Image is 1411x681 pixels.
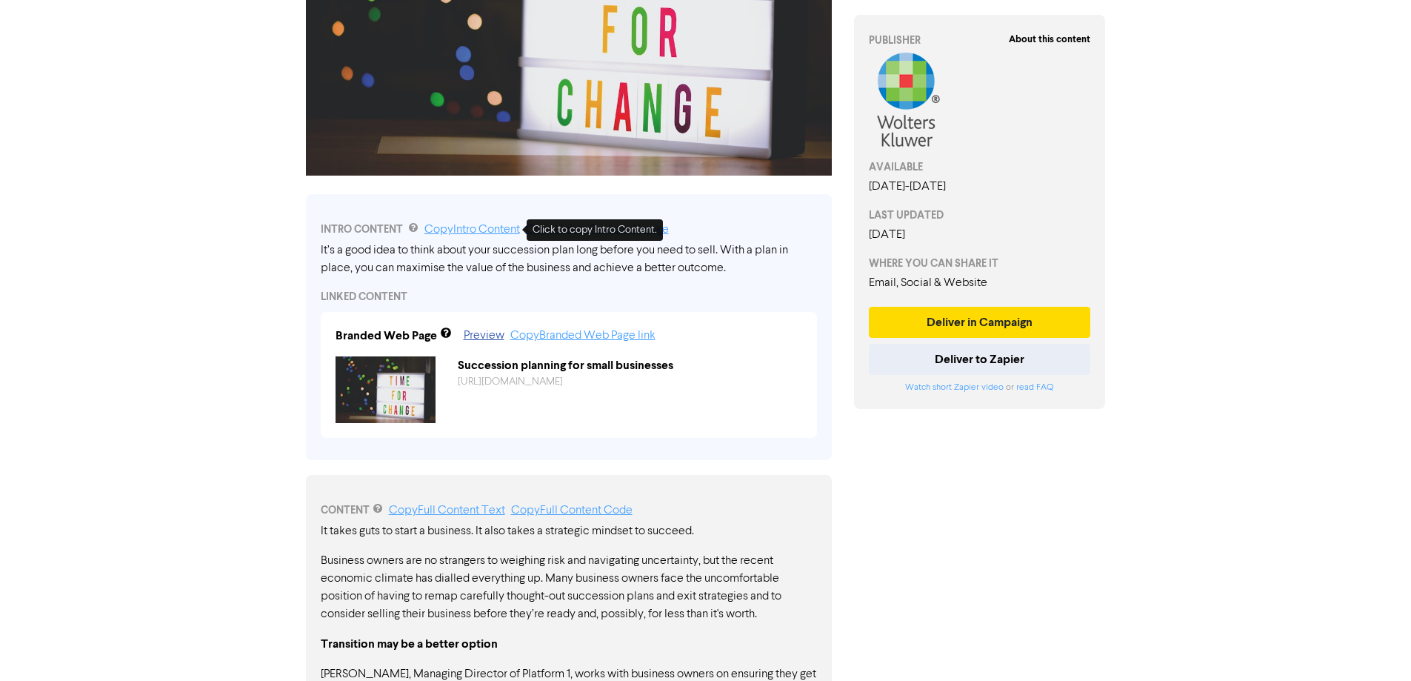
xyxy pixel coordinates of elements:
div: or [869,381,1091,394]
a: [URL][DOMAIN_NAME] [458,376,563,387]
a: Copy Intro Content [424,224,520,236]
div: Succession planning for small businesses [447,356,813,374]
div: LAST UPDATED [869,207,1091,223]
button: Deliver to Zapier [869,344,1091,375]
a: Copy Branded Web Page link [510,330,656,342]
div: Click to copy Intro Content. [527,219,663,241]
a: Preview [464,330,504,342]
div: Email, Social & Website [869,274,1091,292]
div: PUBLISHER [869,33,1091,48]
p: It takes guts to start a business. It also takes a strategic mindset to succeed. [321,522,817,540]
strong: Transition may be a better option [321,637,498,651]
div: It’s a good idea to think about your succession plan long before you need to sell. With a plan in... [321,242,817,277]
div: https://public2.bomamarketing.com/cp/5HcfxTOWxYCWKFyU0TdFFf?sa=JVmiRFp [447,374,813,390]
iframe: Chat Widget [1225,521,1411,681]
div: [DATE] - [DATE] [869,178,1091,196]
div: INTRO CONTENT [321,221,817,239]
div: Branded Web Page [336,327,437,345]
div: CONTENT [321,502,817,519]
a: Copy Full Content Code [511,505,633,516]
div: LINKED CONTENT [321,289,817,305]
a: Copy Full Content Text [389,505,505,516]
strong: About this content [1009,33,1090,45]
div: [DATE] [869,226,1091,244]
div: WHERE YOU CAN SHARE IT [869,256,1091,271]
a: Watch short Zapier video [905,383,1004,392]
button: Deliver in Campaign [869,307,1091,338]
p: Business owners are no strangers to weighing risk and navigating uncertainty, but the recent econ... [321,552,817,623]
div: AVAILABLE [869,159,1091,175]
a: read FAQ [1016,383,1053,392]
